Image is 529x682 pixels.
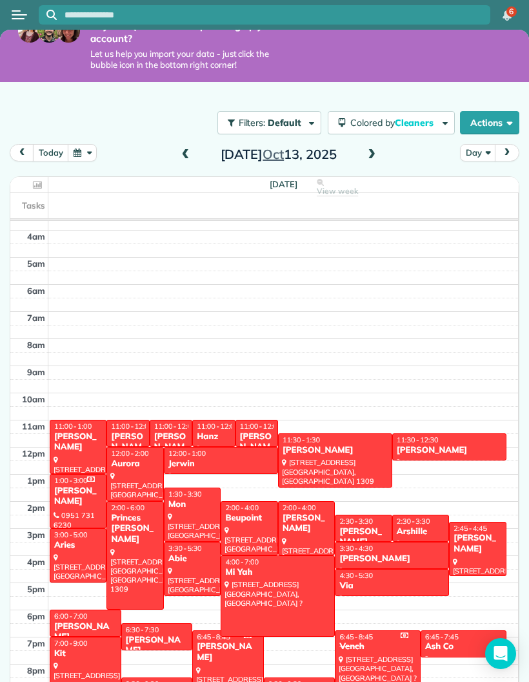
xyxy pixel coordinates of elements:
[460,111,519,134] button: Actions
[225,513,274,524] div: Beupoint
[339,581,445,592] div: Via
[453,533,502,555] div: [PERSON_NAME]
[270,179,297,189] span: [DATE]
[350,117,438,129] span: Colored by
[126,625,159,634] span: 6:30 - 7:30
[22,448,45,459] span: 12pm
[460,144,495,161] button: Day
[27,340,45,350] span: 8am
[283,503,316,512] span: 2:00 - 4:00
[339,571,373,580] span: 4:30 - 5:30
[509,6,514,17] span: 6
[282,513,331,535] div: [PERSON_NAME]
[240,422,282,431] span: 11:00 - 12:00
[239,117,266,129] span: Filters:
[27,231,45,242] span: 4am
[339,553,445,564] div: [PERSON_NAME]
[39,10,57,20] button: Focus search
[328,111,455,134] button: Colored byCleaners
[27,584,45,594] span: 5pm
[54,639,88,648] span: 7:00 - 9:00
[397,435,439,444] span: 11:30 - 12:30
[12,8,27,22] button: Open menu
[33,144,68,161] button: today
[268,117,302,129] span: Default
[339,632,373,641] span: 6:45 - 8:45
[168,449,206,458] span: 12:00 - 1:00
[125,635,189,657] div: [PERSON_NAME]
[10,144,34,161] button: prev
[27,611,45,621] span: 6pm
[54,648,117,659] div: Kit
[339,517,373,526] span: 2:30 - 3:30
[27,313,45,323] span: 7am
[396,526,445,537] div: Arshille
[196,431,231,442] div: Hanz
[27,665,45,676] span: 8pm
[57,19,80,43] img: michelle-19f622bdf1676172e81f8f8fba1fb50e276960ebfe0243fe18214015130c80e4.jpg
[54,621,117,643] div: [PERSON_NAME]
[46,10,57,20] svg: Focus search
[494,1,521,30] div: 6 unread notifications
[197,632,230,641] span: 6:45 - 8:45
[27,285,45,296] span: 6am
[37,19,61,43] img: jorge-587dff0eeaa6aab1f244e6dc62b8924c3b6ad411094392a53c71c6c4a576187d.jpg
[196,641,260,663] div: [PERSON_NAME]
[110,431,145,464] div: [PERSON_NAME]
[488,1,529,29] nav: Main
[397,517,430,526] span: 2:30 - 3:30
[198,147,359,161] h2: [DATE] 13, 2025
[424,641,503,652] div: Ash Co
[168,499,217,510] div: Mon
[339,526,388,548] div: [PERSON_NAME]
[495,144,519,161] button: next
[282,445,388,456] div: [PERSON_NAME]
[197,422,239,431] span: 11:00 - 12:00
[168,553,217,564] div: Abie
[485,638,516,669] div: Open Intercom Messenger
[22,421,45,431] span: 11am
[22,200,45,211] span: Tasks
[225,557,259,566] span: 4:00 - 7:00
[154,422,196,431] span: 11:00 - 12:00
[425,632,459,641] span: 6:45 - 7:45
[454,524,487,533] span: 2:45 - 4:45
[54,476,88,485] span: 1:00 - 3:00
[339,544,373,553] span: 3:30 - 4:30
[27,367,45,377] span: 9am
[239,431,274,464] div: [PERSON_NAME]
[54,612,88,621] span: 6:00 - 7:00
[27,530,45,540] span: 3pm
[111,503,145,512] span: 2:00 - 6:00
[54,530,88,539] span: 3:00 - 5:00
[27,258,45,269] span: 5am
[111,422,153,431] span: 11:00 - 12:00
[54,486,103,508] div: [PERSON_NAME]
[154,431,188,464] div: [PERSON_NAME]
[90,48,297,70] span: Let us help you import your data - just click the bubble icon in the bottom right corner!
[54,422,92,431] span: 11:00 - 1:00
[168,544,202,553] span: 3:30 - 5:30
[395,117,436,129] span: Cleaners
[317,186,358,196] span: View week
[396,445,503,456] div: [PERSON_NAME]
[22,394,45,404] span: 10am
[283,435,320,444] span: 11:30 - 1:30
[27,638,45,648] span: 7pm
[54,431,103,453] div: [PERSON_NAME]
[27,502,45,513] span: 2pm
[339,641,417,652] div: Vench
[168,490,202,499] span: 1:30 - 3:30
[225,567,331,578] div: Mi Yah
[211,111,321,134] a: Filters: Default
[168,459,274,470] div: Jerwin
[27,475,45,486] span: 1pm
[111,449,148,458] span: 12:00 - 2:00
[263,146,284,162] span: Oct
[54,540,103,551] div: Aries
[217,111,321,134] button: Filters: Default
[27,557,45,567] span: 4pm
[18,19,41,43] img: maria-72a9807cf96188c08ef61303f053569d2e2a8a1cde33d635c8a3ac13582a053d.jpg
[225,503,259,512] span: 2:00 - 4:00
[110,513,159,546] div: Princes [PERSON_NAME]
